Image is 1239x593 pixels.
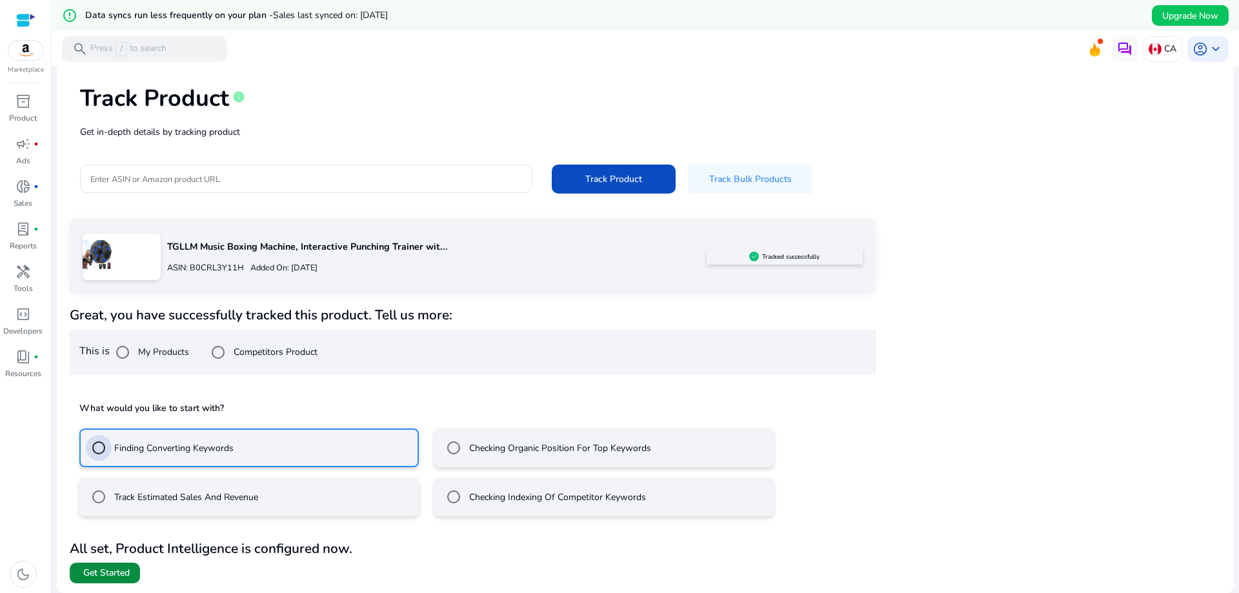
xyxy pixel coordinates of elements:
span: lab_profile [15,221,31,237]
span: search [72,41,88,57]
img: ca.svg [1149,43,1162,55]
span: info [232,90,245,103]
span: account_circle [1193,41,1208,57]
h4: Great, you have successfully tracked this product. Tell us more: [70,307,876,323]
h5: Tracked successfully [762,253,820,261]
p: Press to search [90,42,166,56]
div: This is [70,330,876,375]
button: Track Product [552,165,676,194]
p: Reports [10,240,37,252]
p: Tools [14,283,33,294]
span: donut_small [15,179,31,194]
label: My Products [136,345,189,359]
label: Competitors Product [231,345,317,359]
span: inventory_2 [15,94,31,109]
img: sellerapp_active [749,252,759,261]
button: Upgrade Now [1152,5,1229,26]
span: Get Started [83,567,130,579]
p: Resources [5,368,41,379]
label: Checking Organic Position For Top Keywords [467,441,651,455]
p: Sales [14,197,32,209]
h5: Data syncs run less frequently on your plan - [85,10,388,21]
span: fiber_manual_record [34,354,39,359]
h5: What would you like to start with? [79,402,866,415]
p: Developers [3,325,43,337]
p: Added On: [DATE] [244,262,317,274]
span: Upgrade Now [1162,9,1218,23]
span: keyboard_arrow_down [1208,41,1224,57]
span: campaign [15,136,31,152]
span: Sales last synced on: [DATE] [273,9,388,21]
img: amazon.svg [8,41,43,60]
label: Checking Indexing Of Competitor Keywords [467,490,646,504]
span: fiber_manual_record [34,141,39,146]
button: Track Bulk Products [689,165,812,194]
span: handyman [15,264,31,279]
span: fiber_manual_record [34,226,39,232]
label: Finding Converting Keywords [112,441,234,455]
p: Ads [16,155,30,166]
p: Product [9,112,37,124]
span: Track Product [585,172,642,186]
p: Marketplace [8,65,44,75]
label: Track Estimated Sales And Revenue [112,490,258,504]
p: ASIN: B0CRL3Y11H [167,262,244,274]
span: Track Bulk Products [709,172,792,186]
span: code_blocks [15,307,31,322]
b: All set, Product Intelligence is configured now. [70,539,352,558]
span: book_4 [15,349,31,365]
mat-icon: error_outline [62,8,77,23]
p: TGLLM Music Boxing Machine, Interactive Punching Trainer wit... [167,240,707,254]
button: Get Started [70,563,140,583]
p: CA [1164,37,1176,60]
span: / [116,42,127,56]
span: dark_mode [15,567,31,582]
p: Get in-depth details by tracking product [80,125,1211,139]
img: 7192CcnvSvL.jpg [83,240,112,269]
h1: Track Product [80,85,229,112]
span: fiber_manual_record [34,184,39,189]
